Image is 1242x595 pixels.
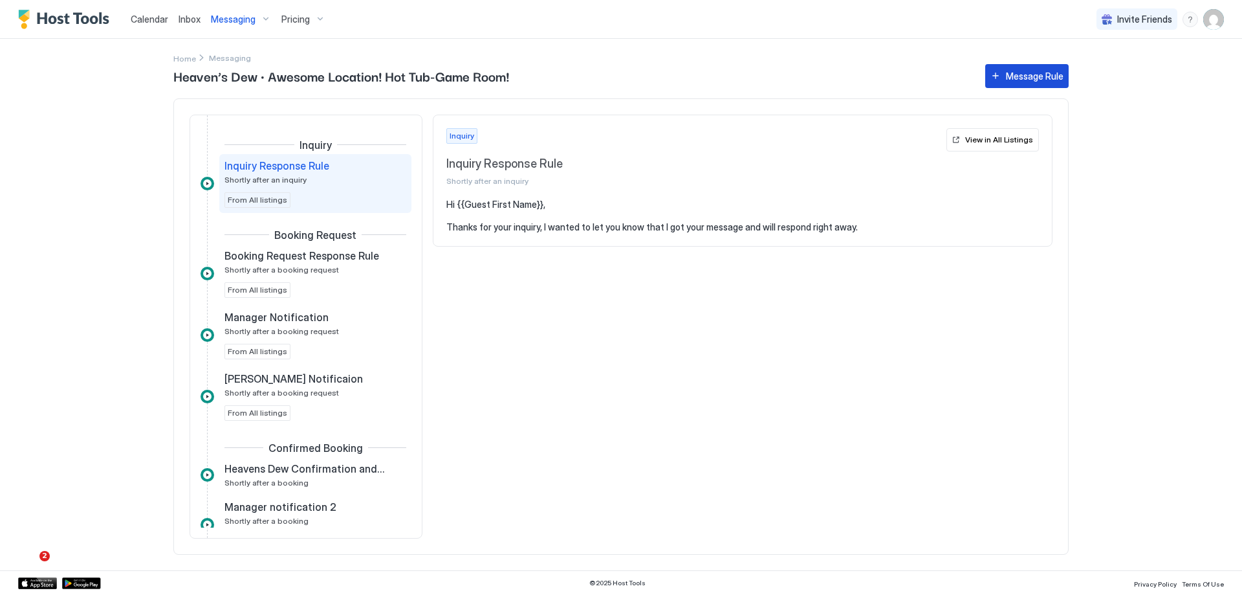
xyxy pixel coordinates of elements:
span: Inquiry Response Rule [446,157,941,172]
div: menu [1182,12,1198,27]
div: Message Rule [1006,69,1063,83]
span: Manager Notification [224,311,329,324]
span: Manager notification 2 [224,500,336,513]
span: Privacy Policy [1134,580,1177,588]
span: Inquiry [450,130,474,142]
span: Breadcrumb [209,53,251,63]
span: Invite Friends [1117,14,1172,25]
span: 2 [39,551,50,561]
a: Terms Of Use [1182,576,1224,590]
span: Inquiry [300,139,332,152]
span: From All listings [228,407,287,419]
span: © 2025 Host Tools [589,579,646,587]
span: Shortly after a booking request [224,388,339,398]
span: Shortly after a booking request [224,265,339,275]
a: Calendar [131,12,168,26]
span: Confirmed Booking [268,442,363,455]
span: Shortly after a booking request [224,326,339,336]
span: Home [173,54,196,63]
div: View in All Listings [965,134,1033,146]
a: App Store [18,578,57,589]
a: Host Tools Logo [18,10,115,29]
span: [PERSON_NAME] Notificaion [224,372,363,385]
span: Messaging [211,14,256,25]
span: Booking Request [274,229,356,241]
span: Terms Of Use [1182,580,1224,588]
div: Breadcrumb [173,51,196,65]
span: Inquiry Response Rule [224,159,329,172]
pre: Hi {{Guest First Name}}, Thanks for your inquiry, I wanted to let you know that I got your messag... [446,199,1039,233]
span: Inbox [179,14,201,25]
a: Home [173,51,196,65]
div: User profile [1203,9,1224,30]
span: Shortly after a booking [224,478,309,488]
iframe: Intercom live chat [13,551,44,582]
span: Calendar [131,14,168,25]
span: Pricing [281,14,310,25]
span: Booking Request Response Rule [224,249,379,262]
button: Message Rule [985,64,1069,88]
span: Shortly after an inquiry [446,176,941,186]
button: View in All Listings [946,128,1039,152]
span: Heaven’s Dew · Awesome Location! Hot Tub-Game Room! [173,66,972,85]
a: Privacy Policy [1134,576,1177,590]
span: Heavens Dew Confirmation and Instructions [224,462,386,475]
span: From All listings [228,346,287,357]
span: Shortly after a booking [224,516,309,526]
a: Inbox [179,12,201,26]
span: Shortly after an inquiry [224,175,307,185]
a: Google Play Store [62,578,101,589]
span: From All listings [228,284,287,296]
span: From All listings [228,194,287,206]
